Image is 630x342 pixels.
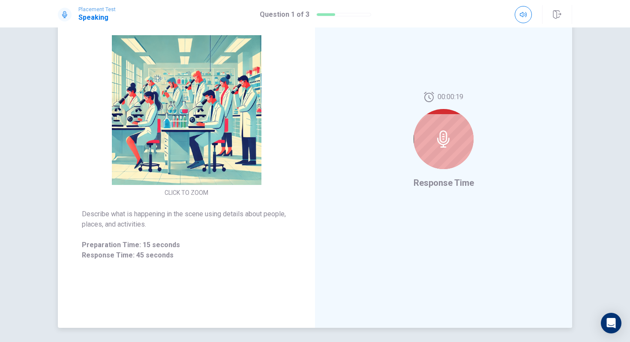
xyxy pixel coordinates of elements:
span: Describe what is happening in the scene using details about people, places, and activities. [82,209,291,230]
img: [object Object] [104,35,269,185]
button: CLICK TO ZOOM [161,187,212,199]
h1: Question 1 of 3 [260,9,309,20]
span: Response Time [414,178,474,188]
span: 00:00:19 [438,92,463,102]
h1: Speaking [78,12,116,23]
span: Response Time: 45 seconds [82,250,291,260]
div: Open Intercom Messenger [601,313,621,333]
span: Placement Test [78,6,116,12]
span: Preparation Time: 15 seconds [82,240,291,250]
